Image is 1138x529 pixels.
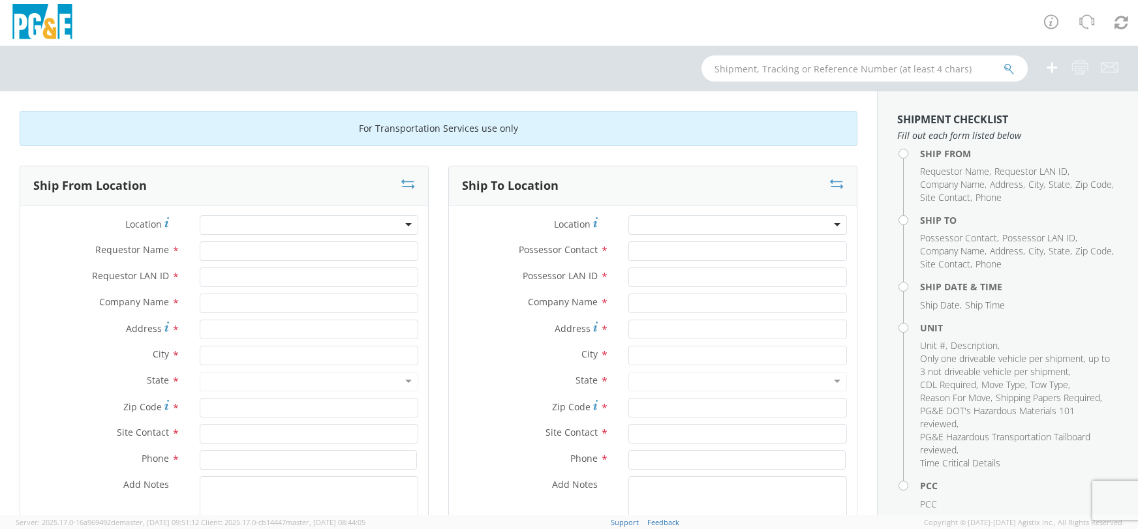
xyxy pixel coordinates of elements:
li: , [1075,245,1114,258]
span: Zip Code [123,401,162,413]
span: Requestor LAN ID [994,165,1068,177]
span: Address [990,178,1023,190]
li: , [920,232,999,245]
li: , [920,404,1115,431]
span: Move Type [981,378,1025,391]
span: State [1049,178,1070,190]
li: , [951,339,1000,352]
li: , [1049,178,1072,191]
h3: Ship From Location [33,179,147,192]
span: Possessor LAN ID [523,269,598,282]
strong: Shipment Checklist [897,112,1008,127]
span: Ship Date [920,299,960,311]
li: , [1030,378,1070,391]
span: Zip Code [1075,178,1112,190]
span: Possessor LAN ID [1002,232,1075,244]
li: , [920,339,947,352]
li: , [1028,245,1045,258]
span: Ship Time [965,299,1005,311]
img: pge-logo-06675f144f4cfa6a6814.png [10,4,75,42]
li: , [994,165,1069,178]
li: , [1075,178,1114,191]
li: , [920,299,962,312]
h4: Unit [920,323,1118,333]
span: Requestor LAN ID [92,269,169,282]
li: , [920,378,978,391]
span: Add Notes [123,478,169,491]
li: , [920,352,1115,378]
li: , [920,391,992,404]
span: State [1049,245,1070,257]
a: Support [611,517,639,527]
span: Company Name [99,295,169,308]
li: , [920,258,972,271]
span: Site Contact [117,426,169,438]
span: Fill out each form listed below [897,129,1118,142]
span: Phone [976,191,1002,204]
li: , [1049,245,1072,258]
span: Location [554,218,591,230]
span: Address [555,322,591,335]
a: Feedback [647,517,679,527]
span: Description [951,339,998,352]
h4: Ship Date & Time [920,282,1118,292]
span: Zip Code [1075,245,1112,257]
span: City [1028,245,1043,257]
span: Requestor Name [920,165,989,177]
li: , [920,431,1115,457]
span: Site Contact [920,191,970,204]
li: , [1002,232,1077,245]
div: For Transportation Services use only [20,111,857,146]
span: Only one driveable vehicle per shipment, up to 3 not driveable vehicle per shipment [920,352,1110,378]
span: Possessor Contact [519,243,598,256]
li: , [920,245,987,258]
span: City [1028,178,1043,190]
span: CDL Required [920,378,976,391]
li: , [990,245,1025,258]
span: Site Contact [546,426,598,438]
li: , [996,391,1102,404]
input: Shipment, Tracking or Reference Number (at least 4 chars) [701,55,1028,82]
span: master, [DATE] 09:51:12 [119,517,199,527]
span: Possessor Contact [920,232,997,244]
h3: Ship To Location [462,179,559,192]
h4: PCC [920,481,1118,491]
li: , [920,178,987,191]
span: PG&E DOT's Hazardous Materials 101 reviewed [920,404,1075,430]
span: Server: 2025.17.0-16a969492de [16,517,199,527]
span: Company Name [528,295,598,308]
li: , [990,178,1025,191]
span: Unit # [920,339,946,352]
li: , [920,165,991,178]
span: Reason For Move [920,391,991,404]
span: PCC [920,498,937,510]
span: City [153,348,169,360]
span: Client: 2025.17.0-cb14447 [201,517,365,527]
span: Requestor Name [95,243,169,256]
span: Phone [570,452,598,464]
span: Address [126,322,162,335]
span: Copyright © [DATE]-[DATE] Agistix Inc., All Rights Reserved [924,517,1122,528]
span: Tow Type [1030,378,1068,391]
span: master, [DATE] 08:44:05 [286,517,365,527]
span: Zip Code [552,401,591,413]
li: , [1028,178,1045,191]
span: Shipping Papers Required [996,391,1100,404]
li: , [920,191,972,204]
span: PG&E Hazardous Transportation Tailboard reviewed [920,431,1090,456]
span: Site Contact [920,258,970,270]
span: Time Critical Details [920,457,1000,469]
span: Phone [976,258,1002,270]
span: Location [125,218,162,230]
li: , [981,378,1027,391]
span: Add Notes [552,478,598,491]
span: State [147,374,169,386]
h4: Ship To [920,215,1118,225]
span: Company Name [920,245,985,257]
h4: Ship From [920,149,1118,159]
span: Phone [142,452,169,464]
span: Company Name [920,178,985,190]
span: State [576,374,598,386]
span: Address [990,245,1023,257]
span: City [581,348,598,360]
